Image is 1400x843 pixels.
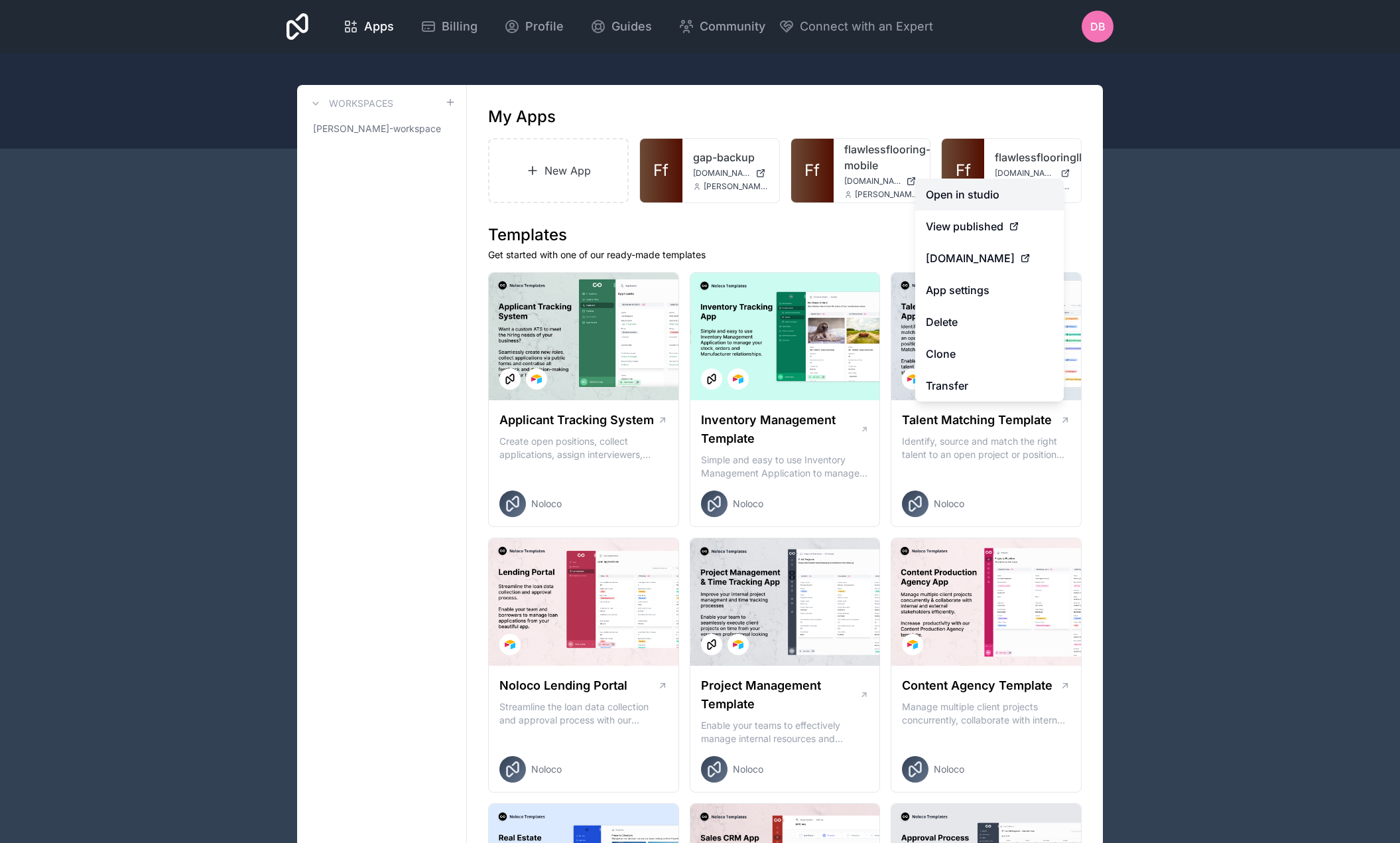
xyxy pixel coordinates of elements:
[733,497,763,510] span: Noloco
[934,763,964,776] span: Noloco
[902,435,1070,461] p: Identify, source and match the right talent to an open project or position with our Talent Matchi...
[701,453,869,480] p: Simple and easy to use Inventory Management Application to manage your stock, orders and Manufact...
[791,139,834,202] a: Ff
[844,141,920,173] a: flawlessflooring-mobile
[308,117,456,141] a: [PERSON_NAME]-workspace
[942,139,984,202] a: Ff
[915,338,1064,370] a: Clone
[308,96,393,112] a: Workspaces
[531,374,542,384] img: Airtable Logo
[531,497,562,510] span: Noloco
[329,97,393,110] h3: Workspaces
[493,12,574,41] a: Profile
[915,242,1064,274] a: [DOMAIN_NAME]
[733,374,743,384] img: Airtable Logo
[926,218,1003,234] span: View published
[800,17,933,36] span: Connect with an Expert
[995,168,1055,179] span: [DOMAIN_NAME]
[915,370,1064,402] a: Transfer
[804,160,820,181] span: Ff
[499,676,627,695] h1: Noloco Lending Portal
[313,122,441,135] span: [PERSON_NAME]-workspace
[855,189,920,200] span: [PERSON_NAME][EMAIL_ADDRESS][DOMAIN_NAME]
[701,719,869,745] p: Enable your teams to effectively manage internal resources and execute client projects on time.
[915,210,1064,242] a: View published
[668,12,776,41] a: Community
[332,12,405,41] a: Apps
[701,676,859,714] h1: Project Management Template
[505,639,515,650] img: Airtable Logo
[902,411,1052,429] h1: Talent Matching Template
[410,12,488,41] a: Billing
[844,176,901,187] span: [DOMAIN_NAME]
[700,17,765,36] span: Community
[779,17,933,36] button: Connect with an Expert
[907,374,918,384] img: Airtable Logo
[364,17,394,36] span: Apps
[844,176,920,187] a: [DOMAIN_NAME]
[488,248,1082,262] p: Get started with one of our ready-made templates
[653,160,668,181] span: Ff
[531,763,562,776] span: Noloco
[907,639,918,650] img: Airtable Logo
[693,168,769,179] a: [DOMAIN_NAME]
[488,106,556,127] h1: My Apps
[995,149,1070,165] a: flawlessflooringllc
[693,168,750,179] span: [DOMAIN_NAME]
[915,274,1064,306] a: App settings
[934,497,964,510] span: Noloco
[442,17,477,36] span: Billing
[640,139,682,202] a: Ff
[488,138,629,203] a: New App
[926,250,1015,266] span: [DOMAIN_NAME]
[580,12,663,41] a: Guides
[995,168,1070,179] a: [DOMAIN_NAME]
[1090,19,1106,35] span: DB
[733,639,743,650] img: Airtable Logo
[902,676,1052,695] h1: Content Agency Template
[693,149,769,165] a: gap-backup
[902,700,1070,727] p: Manage multiple client projects concurrently, collaborate with internal and external stakeholders...
[704,181,769,192] span: [PERSON_NAME][EMAIL_ADDRESS][DOMAIN_NAME]
[956,160,971,181] span: Ff
[488,224,1082,246] h1: Templates
[525,17,564,36] span: Profile
[499,435,668,461] p: Create open positions, collect applications, assign interviewers, centralise candidate feedback a...
[499,411,654,429] h1: Applicant Tracking System
[701,411,860,448] h1: Inventory Management Template
[733,763,763,776] span: Noloco
[915,306,1064,338] button: Delete
[611,17,652,36] span: Guides
[915,179,1064,210] a: Open in studio
[499,700,668,727] p: Streamline the loan data collection and approval process with our Lending Portal template.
